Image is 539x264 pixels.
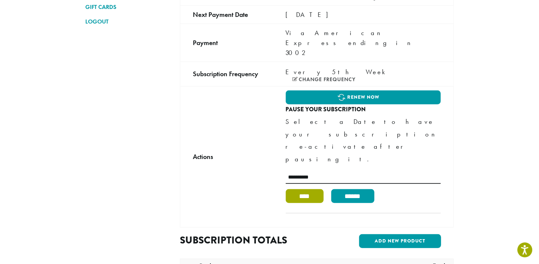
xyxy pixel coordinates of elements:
a: Change frequency [292,77,356,82]
td: Next payment date [180,5,273,24]
td: Payment [180,24,273,62]
span: Via American Express ending in 3002 [286,28,415,57]
a: LOGOUT [85,16,170,27]
a: Add new product [359,234,441,248]
h4: Pause Your Subscription [286,106,441,113]
a: Renew now [286,90,441,104]
span: Every 5th Week [286,67,389,77]
td: Subscription Frequency [180,62,273,86]
a: GIFT CARDS [85,1,170,13]
td: [DATE] [273,5,454,24]
p: Select a Date to have your subscription re-activate after pausing it. [286,116,441,165]
td: Actions [180,86,273,227]
h2: Subscription totals [180,234,311,246]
